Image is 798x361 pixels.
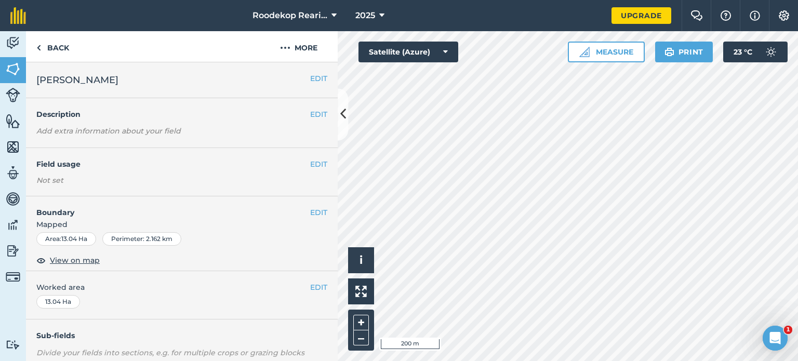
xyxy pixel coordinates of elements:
img: Two speech bubbles overlapping with the left bubble in the forefront [690,10,703,21]
span: 23 ° C [734,42,752,62]
button: View on map [36,254,100,266]
img: fieldmargin Logo [10,7,26,24]
div: Perimeter : 2.162 km [102,232,181,246]
img: svg+xml;base64,PD94bWwgdmVyc2lvbj0iMS4wIiBlbmNvZGluZz0idXRmLTgiPz4KPCEtLSBHZW5lcmF0b3I6IEFkb2JlIE... [6,217,20,233]
button: Measure [568,42,645,62]
iframe: Intercom live chat [763,326,788,351]
button: i [348,247,374,273]
span: 2025 [355,9,375,22]
div: 13.04 Ha [36,295,80,309]
button: EDIT [310,158,327,170]
img: svg+xml;base64,PD94bWwgdmVyc2lvbj0iMS4wIiBlbmNvZGluZz0idXRmLTgiPz4KPCEtLSBHZW5lcmF0b3I6IEFkb2JlIE... [6,340,20,350]
button: + [353,315,369,330]
img: svg+xml;base64,PHN2ZyB4bWxucz0iaHR0cDovL3d3dy53My5vcmcvMjAwMC9zdmciIHdpZHRoPSI5IiBoZWlnaHQ9IjI0Ii... [36,42,41,54]
img: svg+xml;base64,PHN2ZyB4bWxucz0iaHR0cDovL3d3dy53My5vcmcvMjAwMC9zdmciIHdpZHRoPSI1NiIgaGVpZ2h0PSI2MC... [6,139,20,155]
span: Worked area [36,282,327,293]
span: Roodekop Rearing [252,9,327,22]
h4: Sub-fields [26,330,338,341]
em: Add extra information about your field [36,126,181,136]
img: svg+xml;base64,PHN2ZyB4bWxucz0iaHR0cDovL3d3dy53My5vcmcvMjAwMC9zdmciIHdpZHRoPSI1NiIgaGVpZ2h0PSI2MC... [6,61,20,77]
div: Area : 13.04 Ha [36,232,96,246]
img: svg+xml;base64,PHN2ZyB4bWxucz0iaHR0cDovL3d3dy53My5vcmcvMjAwMC9zdmciIHdpZHRoPSIyMCIgaGVpZ2h0PSIyNC... [280,42,290,54]
span: 1 [784,326,792,334]
a: Upgrade [611,7,671,24]
a: Back [26,31,79,62]
button: EDIT [310,109,327,120]
em: Divide your fields into sections, e.g. for multiple crops or grazing blocks [36,348,304,357]
img: svg+xml;base64,PD94bWwgdmVyc2lvbj0iMS4wIiBlbmNvZGluZz0idXRmLTgiPz4KPCEtLSBHZW5lcmF0b3I6IEFkb2JlIE... [6,191,20,207]
div: Not set [36,175,327,185]
img: svg+xml;base64,PD94bWwgdmVyc2lvbj0iMS4wIiBlbmNvZGluZz0idXRmLTgiPz4KPCEtLSBHZW5lcmF0b3I6IEFkb2JlIE... [6,165,20,181]
img: A question mark icon [720,10,732,21]
span: View on map [50,255,100,266]
button: 23 °C [723,42,788,62]
button: EDIT [310,207,327,218]
h4: Description [36,109,327,120]
button: Satellite (Azure) [358,42,458,62]
img: A cog icon [778,10,790,21]
img: svg+xml;base64,PD94bWwgdmVyc2lvbj0iMS4wIiBlbmNvZGluZz0idXRmLTgiPz4KPCEtLSBHZW5lcmF0b3I6IEFkb2JlIE... [6,35,20,51]
img: svg+xml;base64,PD94bWwgdmVyc2lvbj0iMS4wIiBlbmNvZGluZz0idXRmLTgiPz4KPCEtLSBHZW5lcmF0b3I6IEFkb2JlIE... [6,243,20,259]
span: i [360,253,363,266]
button: EDIT [310,282,327,293]
img: svg+xml;base64,PD94bWwgdmVyc2lvbj0iMS4wIiBlbmNvZGluZz0idXRmLTgiPz4KPCEtLSBHZW5lcmF0b3I6IEFkb2JlIE... [6,270,20,284]
img: svg+xml;base64,PHN2ZyB4bWxucz0iaHR0cDovL3d3dy53My5vcmcvMjAwMC9zdmciIHdpZHRoPSI1NiIgaGVpZ2h0PSI2MC... [6,113,20,129]
img: Ruler icon [579,47,590,57]
span: Mapped [26,219,338,230]
img: svg+xml;base64,PD94bWwgdmVyc2lvbj0iMS4wIiBlbmNvZGluZz0idXRmLTgiPz4KPCEtLSBHZW5lcmF0b3I6IEFkb2JlIE... [761,42,781,62]
button: Print [655,42,713,62]
img: svg+xml;base64,PHN2ZyB4bWxucz0iaHR0cDovL3d3dy53My5vcmcvMjAwMC9zdmciIHdpZHRoPSIxOSIgaGVpZ2h0PSIyNC... [664,46,674,58]
h4: Boundary [26,196,310,218]
button: – [353,330,369,345]
span: [PERSON_NAME] [36,73,118,87]
img: Four arrows, one pointing top left, one top right, one bottom right and the last bottom left [355,286,367,297]
button: More [260,31,338,62]
img: svg+xml;base64,PHN2ZyB4bWxucz0iaHR0cDovL3d3dy53My5vcmcvMjAwMC9zdmciIHdpZHRoPSIxOCIgaGVpZ2h0PSIyNC... [36,254,46,266]
img: svg+xml;base64,PD94bWwgdmVyc2lvbj0iMS4wIiBlbmNvZGluZz0idXRmLTgiPz4KPCEtLSBHZW5lcmF0b3I6IEFkb2JlIE... [6,88,20,102]
img: svg+xml;base64,PHN2ZyB4bWxucz0iaHR0cDovL3d3dy53My5vcmcvMjAwMC9zdmciIHdpZHRoPSIxNyIgaGVpZ2h0PSIxNy... [750,9,760,22]
button: EDIT [310,73,327,84]
h4: Field usage [36,158,310,170]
